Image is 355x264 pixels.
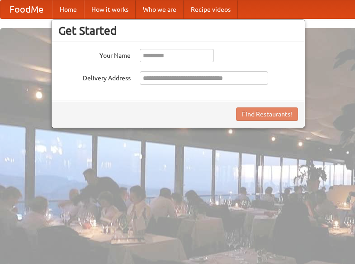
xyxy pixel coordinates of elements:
[184,0,238,19] a: Recipe videos
[136,0,184,19] a: Who we are
[236,107,298,121] button: Find Restaurants!
[52,0,84,19] a: Home
[58,24,298,37] h3: Get Started
[84,0,136,19] a: How it works
[58,71,131,83] label: Delivery Address
[0,0,52,19] a: FoodMe
[58,49,131,60] label: Your Name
